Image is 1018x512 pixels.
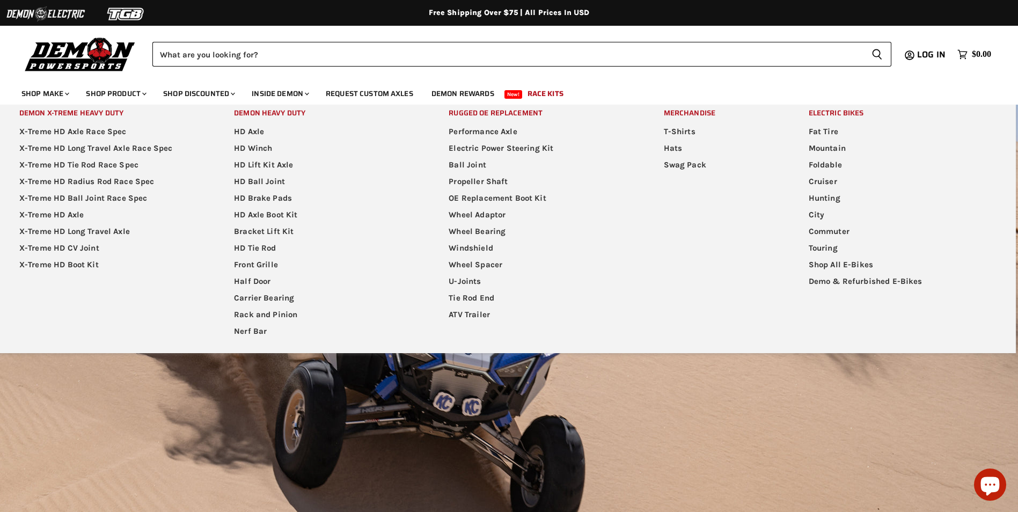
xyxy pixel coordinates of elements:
[650,157,793,173] a: Swag Pack
[504,90,523,99] span: New!
[221,190,433,207] a: HD Brake Pads
[972,49,991,60] span: $0.00
[221,207,433,223] a: HD Axle Boot Kit
[221,223,433,240] a: Bracket Lift Kit
[435,190,648,207] a: OE Replacement Boot Kit
[155,83,241,105] a: Shop Discounted
[795,173,1008,190] a: Cruiser
[650,123,793,140] a: T-Shirts
[795,273,1008,290] a: Demo & Refurbished E-Bikes
[152,42,891,67] form: Product
[795,105,1008,121] a: Electric Bikes
[78,83,153,105] a: Shop Product
[795,157,1008,173] a: Foldable
[435,240,648,257] a: Windshield
[221,240,433,257] a: HD Tie Rod
[221,257,433,273] a: Front Grille
[423,83,502,105] a: Demon Rewards
[6,123,218,140] a: X-Treme HD Axle Race Spec
[435,290,648,306] a: Tie Rod End
[650,140,793,157] a: Hats
[435,173,648,190] a: Propeller Shaft
[6,123,218,273] ul: Main menu
[6,105,218,121] a: Demon X-treme Heavy Duty
[152,42,863,67] input: Search
[795,207,1008,223] a: City
[435,105,648,121] a: Rugged OE Replacement
[650,123,793,173] ul: Main menu
[13,83,76,105] a: Shop Make
[912,50,952,60] a: Log in
[21,35,139,73] img: Demon Powersports
[6,240,218,257] a: X-Treme HD CV Joint
[795,223,1008,240] a: Commuter
[6,157,218,173] a: X-Treme HD Tie Rod Race Spec
[435,123,648,323] ul: Main menu
[244,83,316,105] a: Inside Demon
[86,4,166,24] img: TGB Logo 2
[6,223,218,240] a: X-Treme HD Long Travel Axle
[795,257,1008,273] a: Shop All E-Bikes
[795,123,1008,140] a: Fat Tire
[917,48,946,61] span: Log in
[6,140,218,157] a: X-Treme HD Long Travel Axle Race Spec
[221,157,433,173] a: HD Lift Kit Axle
[795,123,1008,290] ul: Main menu
[435,140,648,157] a: Electric Power Steering Kit
[80,8,939,18] div: Free Shipping Over $75 | All Prices In USD
[435,223,648,240] a: Wheel Bearing
[435,123,648,140] a: Performance Axle
[971,469,1009,503] inbox-online-store-chat: Shopify online store chat
[952,47,997,62] a: $0.00
[221,123,433,340] ul: Main menu
[221,105,433,121] a: Demon Heavy Duty
[6,207,218,223] a: X-Treme HD Axle
[221,173,433,190] a: HD Ball Joint
[221,306,433,323] a: Rack and Pinion
[6,190,218,207] a: X-Treme HD Ball Joint Race Spec
[318,83,421,105] a: Request Custom Axles
[795,190,1008,207] a: Hunting
[13,78,988,105] ul: Main menu
[519,83,572,105] a: Race Kits
[435,257,648,273] a: Wheel Spacer
[221,140,433,157] a: HD Winch
[5,4,86,24] img: Demon Electric Logo 2
[221,323,433,340] a: Nerf Bar
[435,157,648,173] a: Ball Joint
[435,207,648,223] a: Wheel Adaptor
[650,105,793,121] a: Merchandise
[6,173,218,190] a: X-Treme HD Radius Rod Race Spec
[863,42,891,67] button: Search
[795,240,1008,257] a: Touring
[221,123,433,140] a: HD Axle
[435,273,648,290] a: U-Joints
[221,273,433,290] a: Half Door
[221,290,433,306] a: Carrier Bearing
[795,140,1008,157] a: Mountain
[435,306,648,323] a: ATV Trailer
[6,257,218,273] a: X-Treme HD Boot Kit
